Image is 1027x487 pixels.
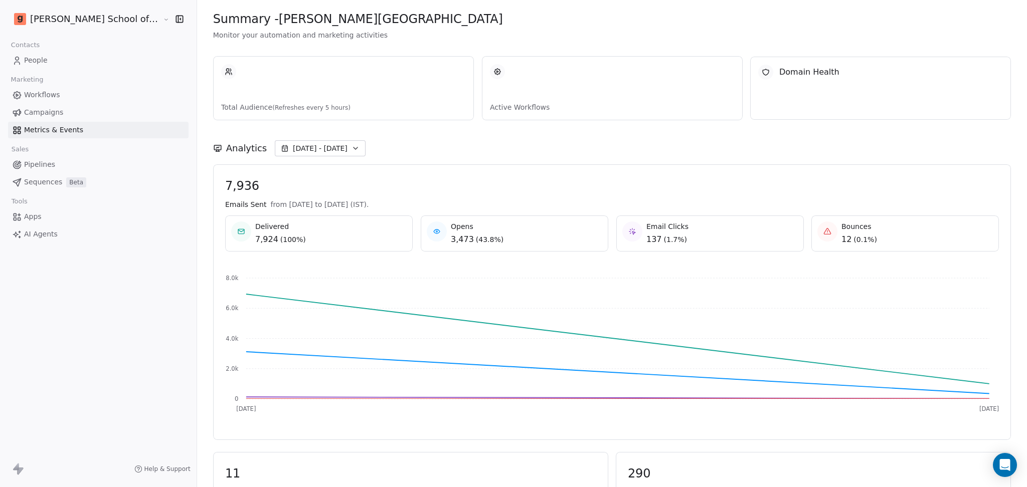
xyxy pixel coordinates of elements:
button: [DATE] - [DATE] [275,140,366,156]
span: Beta [66,177,86,187]
span: Opens [451,221,503,231]
a: AI Agents [8,226,189,242]
tspan: 6.0k [226,305,238,312]
span: Delivered [255,221,306,231]
tspan: 4.0k [226,335,238,342]
span: 12 [841,233,851,246]
span: AI Agents [24,229,58,239]
span: Total Audience [221,102,466,112]
span: Sequences [24,177,62,187]
div: Open Intercom Messenger [993,453,1017,477]
span: Contacts [7,38,44,53]
span: 290 [628,466,999,481]
span: Emails Sent [225,199,266,209]
span: Workflows [24,90,60,100]
a: Workflows [8,87,189,103]
a: Pipelines [8,156,189,173]
span: ( 43.8% ) [475,234,503,245]
a: Campaigns [8,104,189,121]
tspan: 8.0k [226,275,238,282]
span: 7,936 [225,178,999,193]
span: Metrics & Events [24,125,83,135]
tspan: [DATE] [236,405,256,412]
span: ( 1.7% ) [663,234,687,245]
span: ( 0.1% ) [854,234,878,245]
a: People [8,52,189,69]
span: ( 100% ) [280,234,306,245]
a: Apps [8,208,189,225]
span: Tools [7,194,32,209]
tspan: 0 [235,395,238,402]
tspan: [DATE] [979,405,999,412]
span: 3,473 [451,233,474,246]
span: (Refreshes every 5 hours) [272,104,351,111]
span: 11 [225,466,596,481]
span: Bounces [841,221,877,231]
span: Marketing [7,72,48,87]
a: Metrics & Events [8,122,189,138]
span: 137 [646,233,661,246]
span: Summary - [PERSON_NAME][GEOGRAPHIC_DATA] [213,12,503,27]
span: Help & Support [144,465,191,473]
span: Domain Health [779,66,839,78]
button: [PERSON_NAME] School of Finance LLP [12,11,156,28]
tspan: 2.0k [226,365,238,372]
span: Active Workflows [490,102,735,112]
img: Goela%20School%20Logos%20(4).png [14,13,26,25]
a: SequencesBeta [8,174,189,190]
span: Analytics [226,142,267,155]
span: Apps [24,211,42,222]
span: Monitor your automation and marketing activities [213,30,1011,40]
span: Pipelines [24,159,55,170]
span: [PERSON_NAME] School of Finance LLP [30,13,160,26]
span: 7,924 [255,233,278,246]
span: Email Clicks [646,221,688,231]
span: from [DATE] to [DATE] (IST). [270,199,369,209]
a: Help & Support [134,465,191,473]
span: [DATE] - [DATE] [293,143,348,153]
span: Sales [7,142,33,157]
span: Campaigns [24,107,63,118]
span: People [24,55,48,66]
